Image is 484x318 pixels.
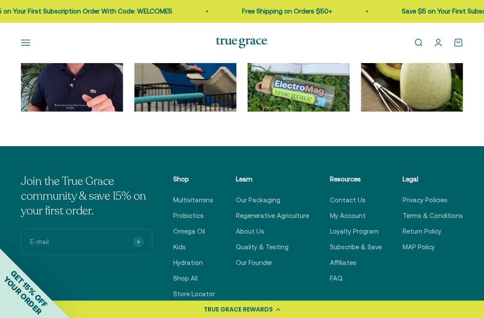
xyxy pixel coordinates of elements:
a: Free Shipping on Orders $50+ [242,7,332,15]
a: Multivitamins [173,195,213,205]
a: Privacy Policies [403,195,447,205]
a: Our Packaging [236,195,280,205]
p: Join the True Grace community & save 15% on your first order. [21,174,152,218]
div: TRUE GRACE REWARDS [204,305,273,314]
p: Resources [330,174,382,184]
a: Omega Oil [173,226,205,237]
a: Subscribe & Save [330,242,382,252]
span: YOUR ORDER [2,274,44,316]
p: Shop [173,174,215,184]
a: Shop All [173,273,198,284]
a: About Us [236,226,264,237]
a: MAP Policy [403,242,435,252]
a: Affiliates [330,258,356,268]
a: Contact Us [330,195,366,205]
p: Legal [403,174,463,184]
p: Learn [236,174,309,184]
span: GET 15% OFF [9,268,49,309]
a: Quality & Testing [236,242,289,252]
a: Our Founder [236,258,272,268]
a: My Account [330,211,366,221]
a: Hydration [173,258,203,268]
a: Loyalty Program [330,226,379,237]
a: Kids [173,242,186,252]
a: Regenerative Agriculture [236,211,309,221]
a: Terms & Conditions [403,211,463,221]
a: Probiotics [173,211,204,221]
a: FAQ [330,273,343,284]
a: Return Policy [403,226,441,237]
a: Store Locator [173,289,215,299]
